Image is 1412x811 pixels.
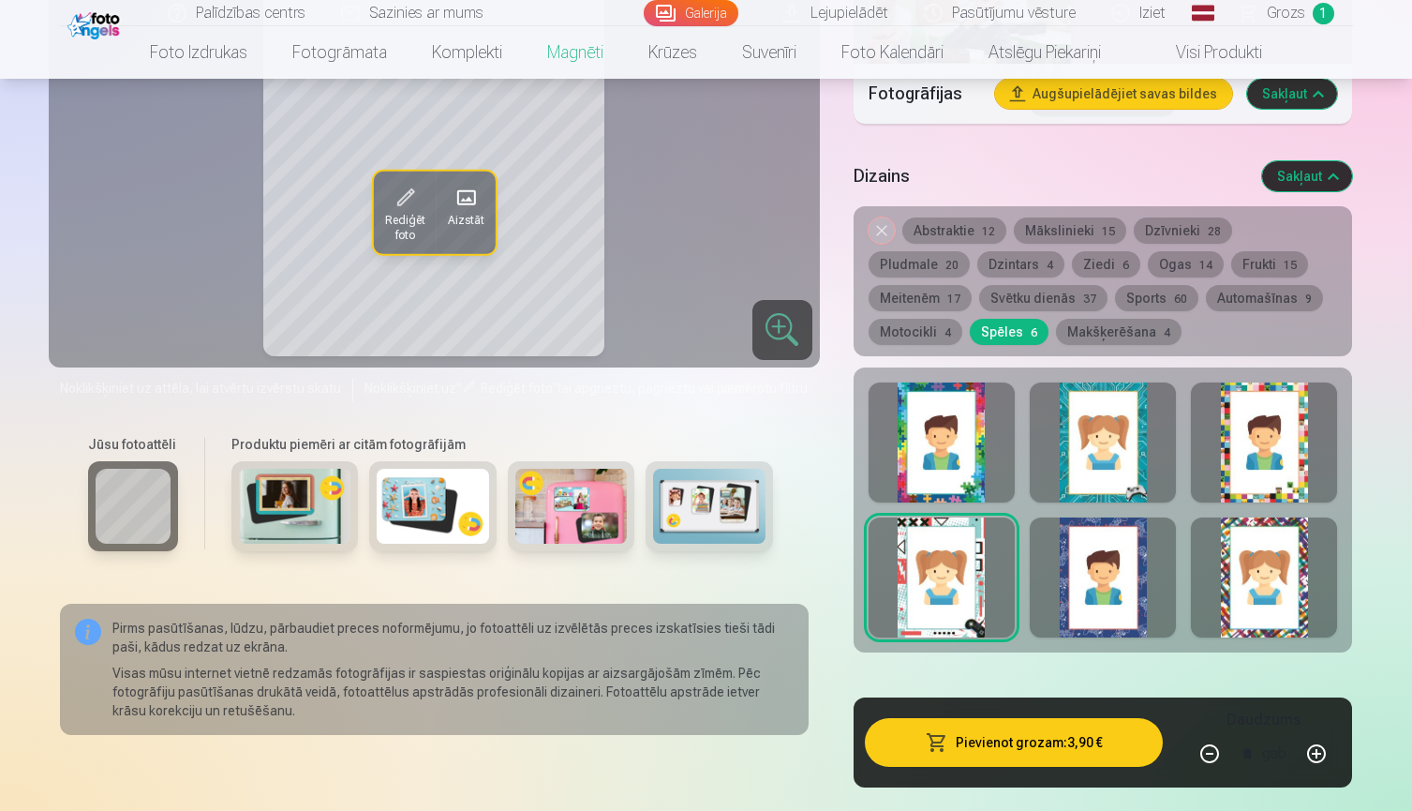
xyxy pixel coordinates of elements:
a: Komplekti [409,26,525,79]
img: /fa1 [67,8,125,39]
button: Frukti15 [1231,251,1308,278]
button: Sakļaut [1247,79,1337,109]
span: 14 [1199,259,1212,272]
button: Mākslinieki15 [1014,218,1126,244]
button: Dzintars4 [977,251,1064,278]
button: Augšupielādējiet savas bildes [995,79,1232,109]
span: 9 [1305,293,1312,306]
h6: Jūsu fotoattēli [88,435,178,454]
a: Fotogrāmata [270,26,409,79]
a: Magnēti [525,26,626,79]
a: Foto kalendāri [819,26,966,79]
span: 20 [945,259,959,272]
button: Pludmale20 [869,251,970,278]
span: 17 [947,293,960,306]
a: Krūzes [626,26,720,79]
span: Grozs [1267,2,1305,24]
span: Aizstāt [447,213,483,228]
h5: Fotogrāfijas [869,81,981,107]
button: Sports60 [1115,285,1198,311]
button: Rediģēt foto [373,172,436,254]
span: 4 [944,326,951,339]
span: Noklikšķiniet uz [364,381,456,396]
span: lai apgrieztu, pagrieztu vai piemērotu filtru [558,381,808,396]
h6: Produktu piemēri ar citām fotogrāfijām [224,435,780,454]
span: Rediģēt foto [384,213,424,243]
h5: Dizains [854,163,1248,189]
button: Ogas14 [1148,251,1224,278]
h5: Daudzums [1226,709,1301,731]
span: Noklikšķiniet uz attēla, lai atvērtu izvērstu skatu [60,379,341,398]
span: " [553,381,558,396]
button: Sakļaut [1262,161,1352,191]
a: Visi produkti [1123,26,1285,79]
button: Dzīvnieki28 [1134,218,1232,244]
span: 4 [1164,326,1170,339]
button: Aizstāt [436,172,495,254]
button: Pievienot grozam:3,90 € [865,718,1164,767]
button: Makšķerēšana4 [1056,319,1182,345]
button: Motocikli4 [869,319,962,345]
span: 37 [1083,293,1096,306]
button: Ziedi6 [1072,251,1140,278]
span: 12 [982,225,995,238]
span: 28 [1208,225,1221,238]
a: Atslēgu piekariņi [966,26,1123,79]
span: 15 [1284,259,1297,272]
p: Visas mūsu internet vietnē redzamās fotogrāfijas ir saspiestas oriģinālu kopijas ar aizsargājošām... [112,664,794,720]
span: Rediģēt foto [481,381,553,396]
div: gab. [1262,731,1290,776]
span: 6 [1031,326,1037,339]
a: Suvenīri [720,26,819,79]
a: Foto izdrukas [127,26,270,79]
button: Automašīnas9 [1206,285,1323,311]
span: " [456,381,462,396]
span: 6 [1122,259,1129,272]
span: 4 [1047,259,1053,272]
span: 15 [1102,225,1115,238]
button: Meitenēm17 [869,285,972,311]
button: Svētku dienās37 [979,285,1107,311]
span: 1 [1313,3,1334,24]
button: Abstraktie12 [902,218,1006,244]
button: Spēles6 [970,319,1048,345]
p: Pirms pasūtīšanas, lūdzu, pārbaudiet preces noformējumu, jo fotoattēli uz izvēlētās preces izskat... [112,619,794,656]
span: 60 [1174,293,1187,306]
